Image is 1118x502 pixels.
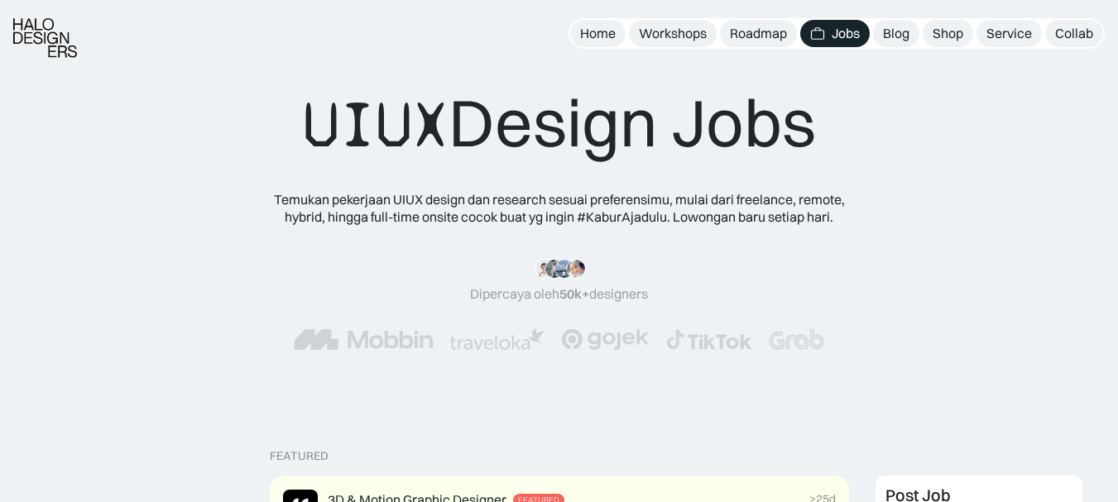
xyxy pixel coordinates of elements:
a: Shop [923,20,973,47]
div: Home [580,25,616,42]
span: 50k+ [559,285,589,302]
div: Temukan pekerjaan UIUX design dan research sesuai preferensimu, mulai dari freelance, remote, hyb... [262,191,857,226]
div: Design Jobs [303,83,816,165]
a: Home [570,20,626,47]
a: Service [976,20,1042,47]
a: Collab [1045,20,1103,47]
div: Service [986,25,1032,42]
a: Blog [873,20,919,47]
div: Collab [1055,25,1093,42]
a: Workshops [629,20,717,47]
a: Jobs [800,20,870,47]
span: UIUX [303,85,449,165]
div: Jobs [832,25,860,42]
div: Shop [933,25,963,42]
div: Featured [270,449,329,463]
div: Blog [883,25,909,42]
div: Dipercaya oleh designers [470,285,648,303]
div: Roadmap [730,25,787,42]
a: Roadmap [720,20,797,47]
div: Workshops [639,25,707,42]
